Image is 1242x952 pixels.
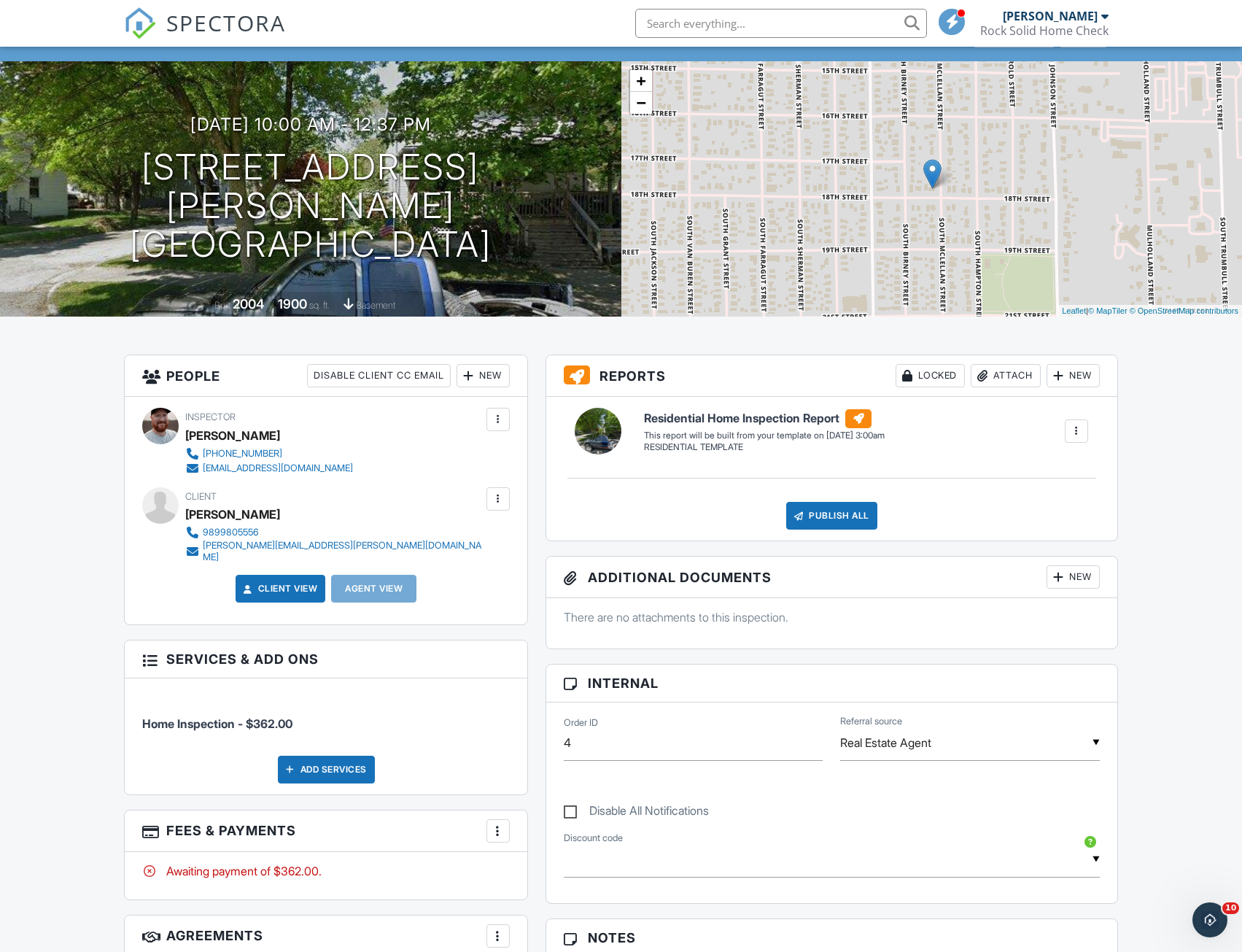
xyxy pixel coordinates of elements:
[1222,902,1239,914] span: 10
[185,503,280,525] div: [PERSON_NAME]
[564,716,598,730] label: Order ID
[142,689,510,743] li: Service: Home Inspection
[1192,902,1227,937] iframe: Intercom live chat
[125,810,527,852] h3: Fees & Payments
[278,756,375,783] div: Add Services
[1062,306,1086,315] a: Leaflet
[546,355,1117,397] h3: Reports
[185,525,483,540] a: 9899805556
[630,70,652,92] a: Zoom in
[974,27,1055,47] div: Client View
[786,502,877,530] div: Publish All
[457,364,510,387] div: New
[1060,27,1107,47] div: More
[185,425,280,446] div: [PERSON_NAME]
[564,609,1100,625] p: There are no attachments to this inspection.
[142,716,292,731] span: Home Inspection - $362.00
[233,296,264,311] div: 2004
[564,832,623,845] label: Discount code
[635,9,927,38] input: Search everything...
[185,461,353,476] a: [EMAIL_ADDRESS][DOMAIN_NAME]
[185,540,483,563] a: [PERSON_NAME][EMAIL_ADDRESS][PERSON_NAME][DOMAIN_NAME]
[309,300,330,311] span: sq. ft.
[644,430,885,441] div: This report will be built from your template on [DATE] 3:00am
[185,411,236,422] span: Inspector
[971,364,1041,387] div: Attach
[23,148,598,263] h1: [STREET_ADDRESS][PERSON_NAME] [GEOGRAPHIC_DATA]
[644,441,885,454] div: RESIDENTIAL TEMPLATE
[546,665,1117,703] h3: Internal
[142,863,510,879] div: Awaiting payment of $362.00.
[1047,565,1100,589] div: New
[630,92,652,114] a: Zoom out
[980,23,1109,38] div: Rock Solid Home Check
[203,540,483,563] div: [PERSON_NAME][EMAIL_ADDRESS][PERSON_NAME][DOMAIN_NAME]
[185,491,217,502] span: Client
[203,527,259,538] div: 9899805556
[241,581,318,596] a: Client View
[185,446,353,461] a: [PHONE_NUMBER]
[1088,306,1127,315] a: © MapTiler
[166,7,286,38] span: SPECTORA
[124,7,156,39] img: The Best Home Inspection Software - Spectora
[125,355,527,397] h3: People
[125,641,527,678] h3: Services & Add ons
[1130,306,1238,315] a: © OpenStreetMap contributors
[356,300,395,311] span: basement
[203,448,282,460] div: [PHONE_NUMBER]
[1003,9,1098,23] div: [PERSON_NAME]
[1058,305,1242,317] div: |
[564,804,709,822] label: Disable All Notifications
[840,715,902,728] label: Referral source
[203,463,353,474] div: [EMAIL_ADDRESS][DOMAIN_NAME]
[644,409,885,428] h6: Residential Home Inspection Report
[278,296,307,311] div: 1900
[307,364,451,387] div: Disable Client CC Email
[546,557,1117,598] h3: Additional Documents
[1047,364,1100,387] div: New
[124,20,286,50] a: SPECTORA
[214,300,230,311] span: Built
[896,364,965,387] div: Locked
[190,115,431,134] h3: [DATE] 10:00 am - 12:37 pm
